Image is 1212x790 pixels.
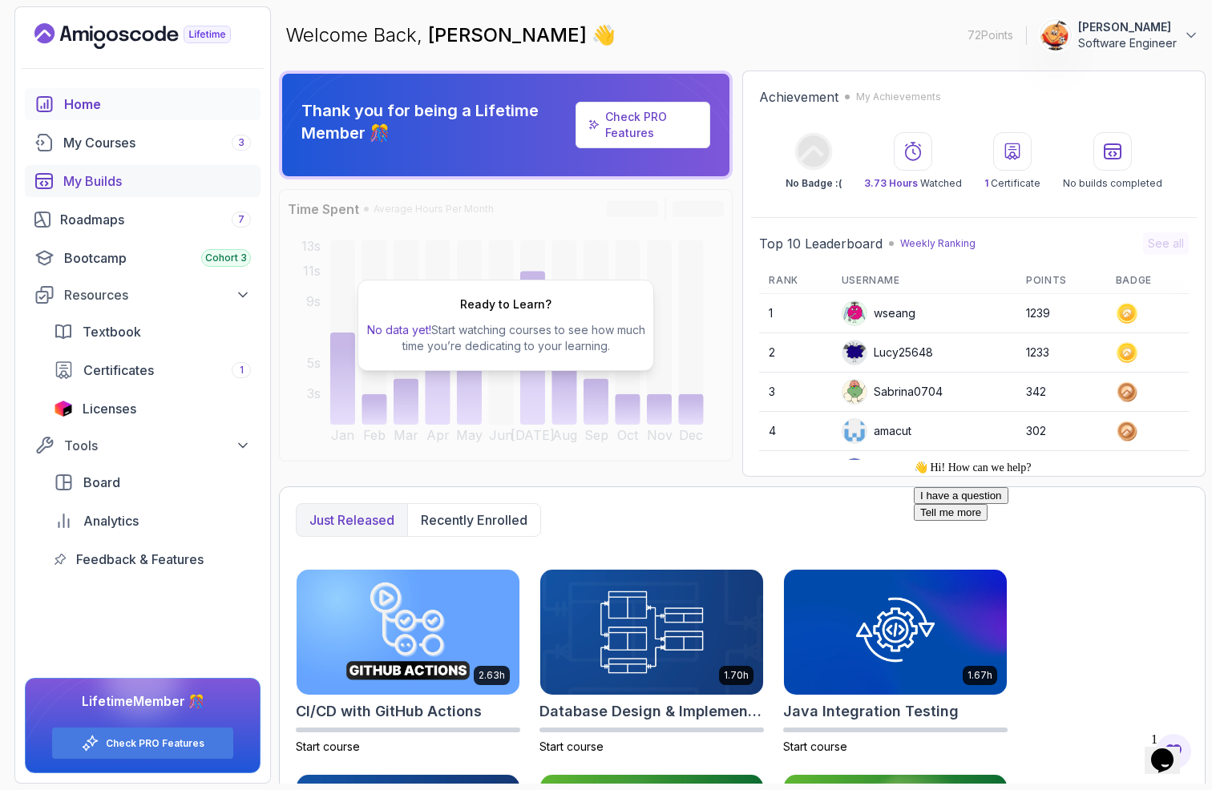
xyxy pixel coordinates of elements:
[44,354,261,386] a: certificates
[907,454,1196,718] iframe: chat widget
[864,177,962,190] p: Watched
[842,419,867,443] img: user profile image
[786,177,842,190] p: No Badge :(
[576,102,711,148] a: Check PRO Features
[759,333,831,373] td: 2
[106,737,204,750] a: Check PRO Features
[44,505,261,537] a: analytics
[539,569,764,755] a: Database Design & Implementation card1.70hDatabase Design & ImplementationStart course
[60,210,251,229] div: Roadmaps
[421,510,527,530] p: Recently enrolled
[968,27,1013,43] p: 72 Points
[759,294,831,333] td: 1
[1016,268,1106,294] th: Points
[592,22,616,48] span: 👋
[842,458,867,482] img: user profile image
[1040,20,1071,50] img: user profile image
[842,380,867,404] img: default monster avatar
[984,177,988,189] span: 1
[428,23,592,46] span: [PERSON_NAME]
[479,669,505,682] p: 2.63h
[25,431,261,460] button: Tools
[6,50,80,67] button: Tell me more
[6,7,123,19] span: 👋 Hi! How can we help?
[842,418,911,444] div: amacut
[1145,726,1196,774] iframe: chat widget
[25,165,261,197] a: builds
[539,740,604,753] span: Start course
[205,252,247,264] span: Cohort 3
[856,91,941,103] p: My Achievements
[1078,19,1177,35] p: [PERSON_NAME]
[1063,177,1162,190] p: No builds completed
[238,213,244,226] span: 7
[25,242,261,274] a: bootcamp
[6,6,295,67] div: 👋 Hi! How can we help?I have a questionTell me more
[783,700,959,723] h2: Java Integration Testing
[83,361,154,380] span: Certificates
[900,237,976,250] p: Weekly Ranking
[1016,373,1106,412] td: 342
[54,401,73,417] img: jetbrains icon
[783,569,1008,755] a: Java Integration Testing card1.67hJava Integration TestingStart course
[44,543,261,575] a: feedback
[83,473,120,492] span: Board
[83,399,136,418] span: Licenses
[25,127,261,159] a: courses
[44,393,261,425] a: licenses
[759,373,831,412] td: 3
[296,569,520,755] a: CI/CD with GitHub Actions card2.63hCI/CD with GitHub ActionsStart course
[76,550,204,569] span: Feedback & Features
[832,268,1016,294] th: Username
[842,301,867,325] img: default monster avatar
[296,700,482,723] h2: CI/CD with GitHub Actions
[407,504,540,536] button: Recently enrolled
[64,285,251,304] div: Resources
[25,204,261,236] a: roadmaps
[864,177,918,189] span: 3.73 Hours
[64,436,251,455] div: Tools
[44,466,261,498] a: board
[238,136,244,149] span: 3
[6,33,101,50] button: I have a question
[64,248,251,268] div: Bootcamp
[984,177,1040,190] p: Certificate
[759,412,831,451] td: 4
[51,727,234,760] button: Check PRO Features
[539,700,764,723] h2: Database Design & Implementation
[842,379,943,405] div: Sabrina0704
[285,22,616,48] p: Welcome Back,
[1016,412,1106,451] td: 302
[297,570,519,695] img: CI/CD with GitHub Actions card
[309,510,394,530] p: Just released
[1040,19,1199,51] button: user profile image[PERSON_NAME]Software Engineer
[367,323,431,337] span: No data yet!
[1106,268,1189,294] th: Badge
[842,300,915,326] div: wseang
[605,110,667,139] a: Check PRO Features
[460,296,551,312] h2: Ready to Learn?
[1016,333,1106,373] td: 1233
[540,570,763,695] img: Database Design & Implementation card
[1016,451,1106,490] td: 300
[1143,232,1189,255] button: See all
[842,457,898,483] div: rx03
[63,133,251,152] div: My Courses
[63,171,251,191] div: My Builds
[64,95,251,114] div: Home
[783,740,847,753] span: Start course
[83,511,139,530] span: Analytics
[842,340,933,365] div: Lucy25648
[842,341,867,365] img: default monster avatar
[34,23,268,49] a: Landing page
[25,280,261,309] button: Resources
[724,669,749,682] p: 1.70h
[83,322,141,341] span: Textbook
[759,234,883,253] h2: Top 10 Leaderboard
[759,268,831,294] th: Rank
[296,740,360,753] span: Start course
[297,504,407,536] button: Just released
[1016,294,1106,333] td: 1239
[25,88,261,120] a: home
